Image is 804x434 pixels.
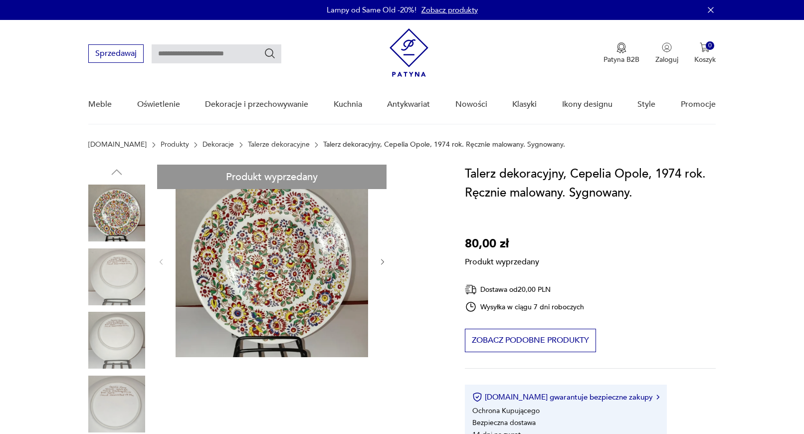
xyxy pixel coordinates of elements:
[465,234,539,253] p: 80,00 zł
[465,283,585,296] div: Dostawa od 20,00 PLN
[637,85,655,124] a: Style
[323,141,565,149] p: Talerz dekoracyjny, Cepelia Opole, 1974 rok. Ręcznie malowany. Sygnowany.
[327,5,416,15] p: Lampy od Same Old -20%!
[465,301,585,313] div: Wysyłka w ciągu 7 dni roboczych
[387,85,430,124] a: Antykwariat
[662,42,672,52] img: Ikonka użytkownika
[472,418,536,428] li: Bezpieczna dostawa
[465,329,596,352] button: Zobacz podobne produkty
[465,165,716,203] h1: Talerz dekoracyjny, Cepelia Opole, 1974 rok. Ręcznie malowany. Sygnowany.
[603,55,639,64] p: Patyna B2B
[472,392,482,402] img: Ikona certyfikatu
[455,85,487,124] a: Nowości
[700,42,710,52] img: Ikona koszyka
[706,41,714,50] div: 0
[205,85,308,124] a: Dekoracje i przechowywanie
[161,141,189,149] a: Produkty
[137,85,180,124] a: Oświetlenie
[681,85,716,124] a: Promocje
[655,55,678,64] p: Zaloguj
[334,85,362,124] a: Kuchnia
[88,141,147,149] a: [DOMAIN_NAME]
[616,42,626,53] img: Ikona medalu
[562,85,612,124] a: Ikony designu
[472,392,659,402] button: [DOMAIN_NAME] gwarantuje bezpieczne zakupy
[656,395,659,400] img: Ikona strzałki w prawo
[694,42,716,64] button: 0Koszyk
[465,253,539,267] p: Produkt wyprzedany
[603,42,639,64] button: Patyna B2B
[655,42,678,64] button: Zaloguj
[88,51,144,58] a: Sprzedawaj
[390,28,428,77] img: Patyna - sklep z meblami i dekoracjami vintage
[512,85,537,124] a: Klasyki
[465,283,477,296] img: Ikona dostawy
[603,42,639,64] a: Ikona medaluPatyna B2B
[472,406,540,416] li: Ochrona Kupującego
[88,44,144,63] button: Sprzedawaj
[264,47,276,59] button: Szukaj
[202,141,234,149] a: Dekoracje
[694,55,716,64] p: Koszyk
[421,5,478,15] a: Zobacz produkty
[88,85,112,124] a: Meble
[248,141,310,149] a: Talerze dekoracyjne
